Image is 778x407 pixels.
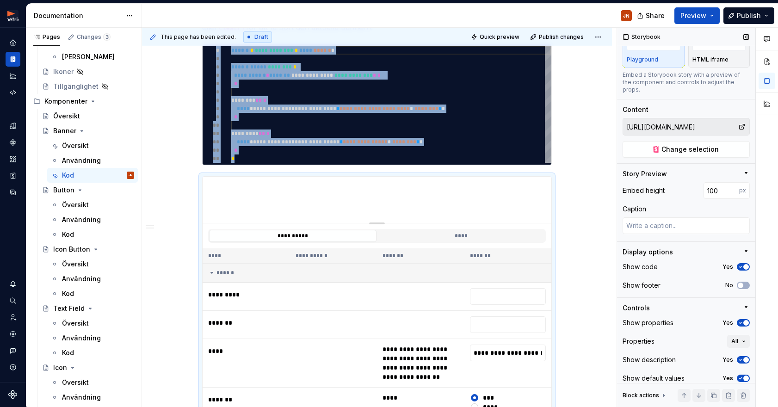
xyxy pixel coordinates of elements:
[6,327,20,341] a: Settings
[62,171,74,180] div: Kod
[38,64,138,79] a: Ikoner
[62,52,115,62] div: [PERSON_NAME]
[6,152,20,166] div: Assets
[6,293,20,308] button: Search ⌘K
[38,183,138,197] a: Button
[47,316,138,331] a: Översikt
[47,375,138,390] a: Översikt
[6,343,20,358] button: Contact support
[7,10,19,21] img: fcc7d103-c4a6-47df-856c-21dae8b51a16.png
[623,281,661,290] div: Show footer
[661,145,719,154] span: Change selection
[161,33,236,41] span: This page has been edited.
[129,171,132,180] div: JN
[623,355,676,364] div: Show description
[6,135,20,150] a: Components
[47,271,138,286] a: Användning
[62,319,89,328] div: Översikt
[47,345,138,360] a: Kod
[6,310,20,325] div: Invite team
[704,182,739,199] input: Auto
[722,356,733,364] label: Yes
[623,337,655,346] div: Properties
[47,168,138,183] a: KodJN
[623,247,750,257] button: Display options
[468,31,524,43] button: Quick preview
[53,82,99,91] div: Tillgänglighet
[632,7,671,24] button: Share
[47,197,138,212] a: Översikt
[680,11,706,20] span: Preview
[623,392,659,399] div: Block actions
[38,79,138,94] a: Tillgänglighet
[47,227,138,242] a: Kod
[53,126,76,136] div: Banner
[6,185,20,200] a: Data sources
[53,67,74,76] div: Ikoner
[47,212,138,227] a: Användning
[674,7,720,24] button: Preview
[6,68,20,83] a: Analytics
[62,348,74,358] div: Kod
[33,33,60,41] div: Pages
[38,242,138,257] a: Icon Button
[53,185,74,195] div: Button
[53,111,80,121] div: Översikt
[623,204,646,214] div: Caption
[646,11,665,20] span: Share
[62,141,89,150] div: Översikt
[627,56,658,63] p: Playground
[727,335,750,348] button: All
[722,375,733,382] label: Yes
[623,303,650,313] div: Controls
[44,97,87,106] div: Komponenter
[722,263,733,271] label: Yes
[47,138,138,153] a: Översikt
[34,11,121,20] div: Documentation
[38,109,138,123] a: Översikt
[6,52,20,67] a: Documentation
[623,318,673,327] div: Show properties
[62,200,89,210] div: Översikt
[6,168,20,183] a: Storybook stories
[527,31,588,43] button: Publish changes
[47,257,138,271] a: Översikt
[623,389,667,402] div: Block actions
[623,71,750,93] div: Embed a Storybook story with a preview of the component and controls to adjust the props.
[623,262,658,271] div: Show code
[47,390,138,405] a: Användning
[6,35,20,50] a: Home
[62,259,89,269] div: Översikt
[62,378,89,387] div: Översikt
[62,215,101,224] div: Användning
[47,49,138,64] a: [PERSON_NAME]
[77,33,111,41] div: Changes
[62,230,74,239] div: Kod
[38,360,138,375] a: Icon
[739,187,746,194] p: px
[62,274,101,284] div: Användning
[38,301,138,316] a: Text Field
[725,282,733,289] label: No
[731,338,738,345] span: All
[30,94,138,109] div: Komponenter
[8,390,18,399] svg: Supernova Logo
[623,12,630,19] div: JN
[6,277,20,291] div: Notifications
[6,118,20,133] a: Design tokens
[6,85,20,100] a: Code automation
[722,319,733,327] label: Yes
[623,141,750,158] button: Change selection
[53,363,67,372] div: Icon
